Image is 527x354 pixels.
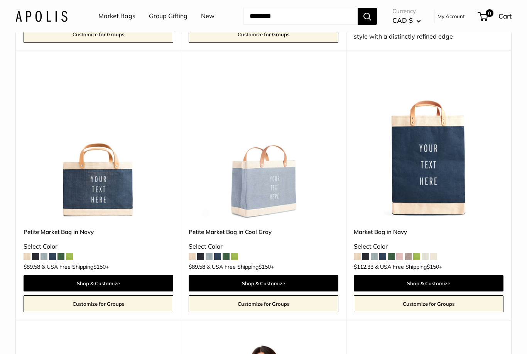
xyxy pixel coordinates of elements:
[189,295,338,312] a: Customize for Groups
[24,26,173,43] a: Customize for Groups
[149,10,187,22] a: Group Gifting
[24,227,173,236] a: Petite Market Bag in Navy
[358,8,377,25] button: Search
[354,275,503,291] a: Shop & Customize
[189,241,338,252] div: Select Color
[24,241,173,252] div: Select Color
[98,10,135,22] a: Market Bags
[354,295,503,312] a: Customize for Groups
[24,264,40,269] span: $89.58
[354,264,373,269] span: $112.33
[354,241,503,252] div: Select Color
[392,14,421,27] button: CAD $
[354,227,503,236] a: Market Bag in Navy
[486,9,493,17] span: 0
[24,70,173,220] a: description_Make it yours with custom text.Petite Market Bag in Navy
[392,16,413,24] span: CAD $
[93,263,106,270] span: $150
[189,70,338,220] img: Petite Market Bag in Cool Gray
[498,12,512,20] span: Cart
[354,70,503,220] a: Market Bag in NavyMarket Bag in Navy
[189,275,338,291] a: Shop & Customize
[427,263,439,270] span: $150
[42,264,109,269] span: & USA Free Shipping +
[15,10,68,22] img: Apolis
[243,8,358,25] input: Search...
[207,264,274,269] span: & USA Free Shipping +
[24,70,173,220] img: description_Make it yours with custom text.
[24,295,173,312] a: Customize for Groups
[375,264,442,269] span: & USA Free Shipping +
[189,227,338,236] a: Petite Market Bag in Cool Gray
[189,70,338,220] a: Petite Market Bag in Cool GrayPetite Market Bag in Cool Gray
[392,6,421,17] span: Currency
[189,264,205,269] span: $89.58
[258,263,271,270] span: $150
[189,26,338,43] a: Customize for Groups
[478,10,512,22] a: 0 Cart
[24,275,173,291] a: Shop & Customize
[354,70,503,220] img: Market Bag in Navy
[437,12,465,21] a: My Account
[201,10,215,22] a: New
